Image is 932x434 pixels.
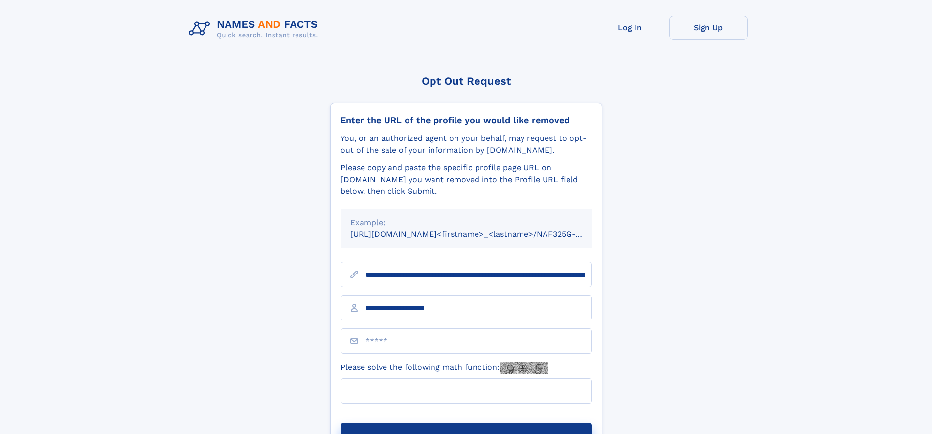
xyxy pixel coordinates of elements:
[341,115,592,126] div: Enter the URL of the profile you would like removed
[350,217,582,228] div: Example:
[591,16,669,40] a: Log In
[341,362,548,374] label: Please solve the following math function:
[350,229,611,239] small: [URL][DOMAIN_NAME]<firstname>_<lastname>/NAF325G-xxxxxxxx
[185,16,326,42] img: Logo Names and Facts
[669,16,748,40] a: Sign Up
[341,162,592,197] div: Please copy and paste the specific profile page URL on [DOMAIN_NAME] you want removed into the Pr...
[341,133,592,156] div: You, or an authorized agent on your behalf, may request to opt-out of the sale of your informatio...
[330,75,602,87] div: Opt Out Request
